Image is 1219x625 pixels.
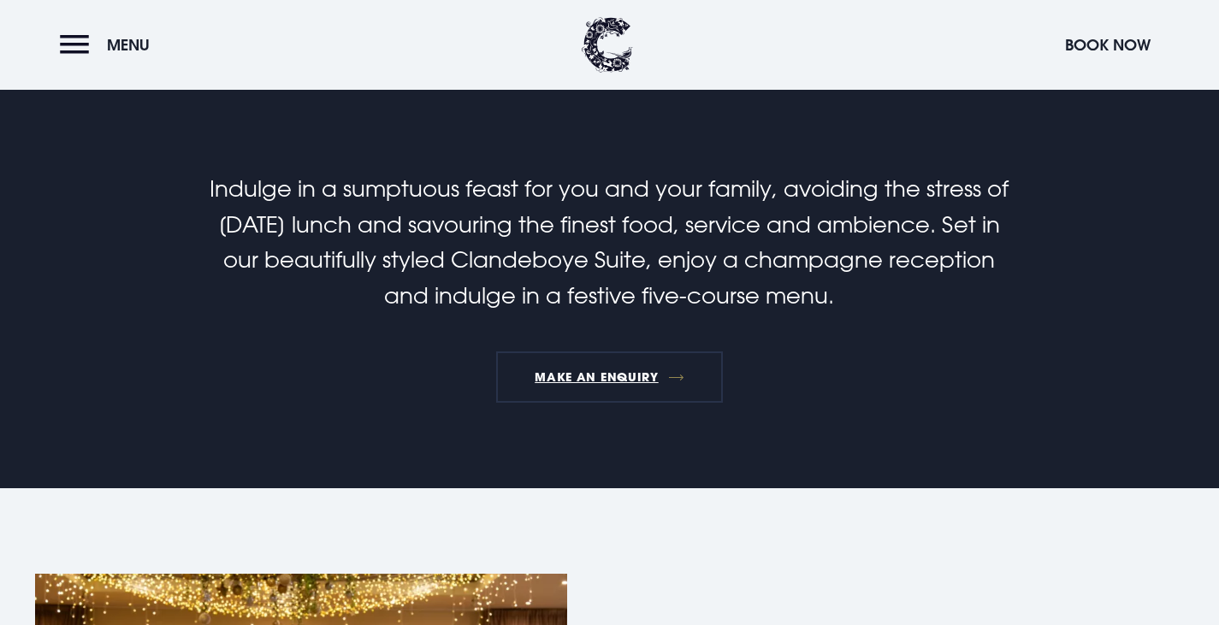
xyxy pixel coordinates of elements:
img: Clandeboye Lodge [582,17,633,73]
p: Indulge in a sumptuous feast for you and your family, avoiding the stress of [DATE] lunch and sav... [202,171,1016,313]
span: Menu [107,35,150,55]
a: MAKE AN ENQUIRY [496,351,723,403]
button: Book Now [1056,27,1159,63]
button: Menu [60,27,158,63]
